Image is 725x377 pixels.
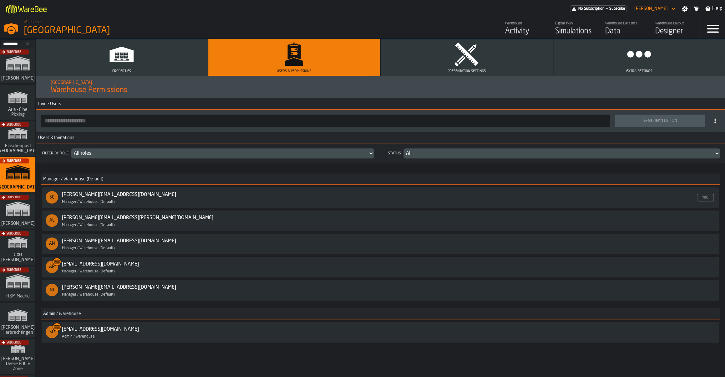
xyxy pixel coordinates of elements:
a: [EMAIL_ADDRESS][DOMAIN_NAME] [62,326,139,333]
span: Invite Users [36,101,61,106]
span: Properties [112,69,131,73]
a: link-to-/wh/i/b5402f52-ce28-4f27-b3d4-5c6d76174849/data [600,19,650,39]
a: link-to-/wh/i/b5402f52-ce28-4f27-b3d4-5c6d76174849/simulations [0,157,35,194]
div: [GEOGRAPHIC_DATA] [24,25,193,36]
div: Digital Twin [555,21,595,26]
button: button-Send Invitation [615,115,705,127]
div: SU [46,326,58,338]
div: Manager / Warehouse (Default) [62,200,196,204]
span: Manager / Warehouse (Default) [41,177,103,182]
a: link-to-/wh/i/0438fb8c-4a97-4a5b-bcc6-2889b6922db0/simulations [0,266,35,302]
div: DropdownMenuValue-Sebastian Petruch Petruch [634,6,668,11]
div: Filter by role [41,151,70,156]
span: Subscribe [7,50,21,54]
div: NI [46,284,58,296]
input: button-toolbar- [41,115,610,127]
h3: title-section-Admin / Warehouse [41,308,720,319]
a: [PERSON_NAME][EMAIL_ADDRESS][DOMAIN_NAME] [62,237,176,245]
h3: title-section-Invite Users [36,98,725,110]
a: link-to-/wh/i/b5402f52-ce28-4f27-b3d4-5c6d76174849/designer [650,19,700,39]
div: Admin / Warehouse [62,334,159,339]
span: Warehouse Permissions [51,85,127,95]
span: — [606,7,608,11]
div: Manager / Warehouse (Default) [62,246,196,250]
a: link-to-/wh/i/48cbecf7-1ea2-4bc9-a439-03d5b66e1a58/simulations [0,85,35,121]
a: link-to-/wh/i/b5402f52-ce28-4f27-b3d4-5c6d76174849/simulations [550,19,600,39]
div: SE [46,191,58,204]
div: DropdownMenuValue-all [406,150,711,157]
div: Activity [505,26,545,36]
a: link-to-/wh/i/9d85c013-26f4-4c06-9c7d-6d35b33af13a/simulations [0,339,35,375]
span: Users & Invitations [36,135,74,140]
div: AR [46,261,58,273]
h3: title-section-Users & Invitations [36,132,725,143]
a: link-to-/wh/i/a0d9589e-ccad-4b62-b3a5-e9442830ef7e/simulations [0,121,35,157]
label: button-toggle-Menu [700,19,725,39]
div: Send Invitation [619,118,701,123]
a: [PERSON_NAME][EMAIL_ADDRESS][DOMAIN_NAME] [62,191,176,199]
a: [PERSON_NAME][EMAIL_ADDRESS][PERSON_NAME][DOMAIN_NAME] [62,214,213,222]
a: link-to-/wh/i/b5402f52-ce28-4f27-b3d4-5c6d76174849/pricing/ [570,5,627,12]
div: AL [46,214,58,227]
a: [PERSON_NAME][EMAIL_ADDRESS][DOMAIN_NAME] [62,284,176,291]
a: link-to-/wh/i/72fe6713-8242-4c3c-8adf-5d67388ea6d5/simulations [0,48,35,85]
div: Menu Subscription [570,5,627,12]
span: Subscribe [609,7,625,11]
span: Help [712,5,722,13]
span: Arla - Fine Picking [3,107,33,117]
div: Simulations [555,26,595,36]
a: [EMAIL_ADDRESS][DOMAIN_NAME] [62,261,139,268]
label: button-toggle-Help [702,5,725,13]
span: Subscribe [7,159,21,163]
span: Presentation Settings [448,69,486,73]
div: title-Warehouse Permissions [36,76,725,98]
div: DropdownMenuValue-Sebastian Petruch Petruch [632,5,677,13]
div: Manager / Warehouse (Default) [62,223,233,227]
h2: Sub Title [51,79,710,85]
span: Warehouse [24,20,41,24]
a: link-to-/wh/i/1653e8cc-126b-480f-9c47-e01e76aa4a88/simulations [0,194,35,230]
div: Manager / Warehouse (Default) [62,269,159,274]
a: link-to-/wh/i/b5402f52-ce28-4f27-b3d4-5c6d76174849/feed/ [500,19,550,39]
span: You [697,194,714,201]
span: Subscribe [7,123,21,127]
div: Warehouse Datasets [605,21,645,26]
span: Subscribe [7,232,21,235]
div: Filter by roleDropdownMenuValue-all [41,148,374,158]
h3: title-section-Manager / Warehouse (Default) [41,173,720,185]
div: Data [605,26,645,36]
a: link-to-/wh/i/baca6aa3-d1fc-43c0-a604-2a1c9d5db74d/simulations [0,230,35,266]
div: DropdownMenuValue-all [74,150,365,157]
label: button-toggle-Settings [679,6,690,12]
div: Designer [655,26,695,36]
div: Status [387,151,402,156]
div: Warehouse Layout [655,21,695,26]
span: Extra Settings [626,69,652,73]
span: Admin / Warehouse [41,311,81,316]
div: StatusDropdownMenuValue-all [387,148,720,158]
div: Manager / Warehouse (Default) [62,292,196,297]
span: Users & Permissions [277,69,311,73]
span: Subscribe [7,268,21,272]
a: link-to-/wh/i/f0a6b354-7883-413a-84ff-a65eb9c31f03/simulations [0,302,35,339]
label: button-toggle-Notifications [691,6,702,12]
span: No Subscription [578,7,605,11]
div: AN [46,237,58,250]
span: Subscribe [7,196,21,199]
span: Subscribe [7,341,21,344]
div: Warehouse [505,21,545,26]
